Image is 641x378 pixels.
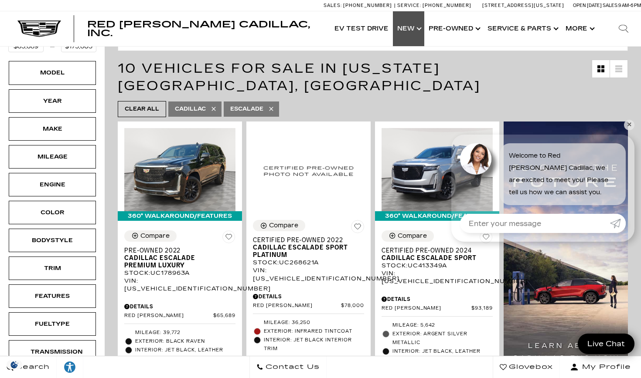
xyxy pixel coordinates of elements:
[9,312,96,336] div: FueltypeFueltype
[269,222,298,229] div: Compare
[392,347,493,373] span: Interior: Jet Black, Leather seating surfaces with precision perforated inserts
[14,361,50,373] span: Search
[253,236,358,244] span: Certified Pre-Owned 2022
[8,41,44,52] input: Minimum
[324,3,342,8] span: Sales:
[118,211,242,221] div: 360° WalkAround/Features
[471,305,493,312] span: $93,189
[31,180,74,189] div: Engine
[573,3,602,8] span: Open [DATE]
[253,293,364,300] div: Pricing Details - Certified Pre-Owned 2022 Cadillac Escalade Sport Platinum
[9,201,96,224] div: ColorColor
[124,254,229,269] span: Cadillac Escalade Premium Luxury
[124,313,235,319] a: Red [PERSON_NAME] $65,689
[222,230,235,247] button: Save Vehicle
[253,244,358,259] span: Cadillac Escalade Sport Platinum
[118,61,481,94] span: 10 Vehicles for Sale in [US_STATE][GEOGRAPHIC_DATA], [GEOGRAPHIC_DATA]
[424,11,483,46] a: Pre-Owned
[9,340,96,364] div: TransmissionTransmission
[9,61,96,84] div: ModelModel
[230,104,263,115] span: Escalade
[125,104,159,115] span: Clear All
[124,230,177,242] button: Compare Vehicle
[382,305,471,312] span: Red [PERSON_NAME]
[9,284,96,308] div: FeaturesFeatures
[382,295,493,303] div: Pricing Details - Certified Pre-Owned 2024 Cadillac Escalade Sport
[124,277,235,293] div: VIN: [US_VEHICLE_IDENTIFICATION_NUMBER]
[382,262,493,270] div: Stock : UC413349A
[393,11,424,46] a: New
[175,104,206,115] span: Cadillac
[310,355,343,378] img: Show Me the CARFAX 1-Owner Badge
[253,303,364,309] a: Red [PERSON_NAME] $78,000
[124,313,213,319] span: Red [PERSON_NAME]
[493,356,560,378] a: Glovebox
[135,346,235,372] span: Interior: Jet Black, Leather seating surfaces with precision perforated inserts
[140,232,170,240] div: Compare
[583,339,629,349] span: Live Chat
[9,256,96,280] div: TrimTrim
[343,3,392,8] span: [PHONE_NUMBER]
[253,128,364,214] img: 2022 Cadillac Escalade Sport Platinum
[31,319,74,329] div: Fueltype
[57,356,83,378] a: Explore your accessibility options
[253,259,364,267] div: Stock : UC268621A
[9,89,96,113] div: YearYear
[135,337,235,346] span: Exterior: Black Raven
[9,173,96,196] div: EngineEngine
[263,361,320,373] span: Contact Us
[124,247,235,269] a: Pre-Owned 2022Cadillac Escalade Premium Luxury
[31,236,74,245] div: Bodystyle
[253,318,364,327] li: Mileage: 36,250
[61,41,96,52] input: Maximum
[31,152,74,162] div: Mileage
[4,360,24,369] img: Opt-Out Icon
[482,3,564,8] a: [STREET_ADDRESS][US_STATE]
[249,356,327,378] a: Contact Us
[483,11,561,46] a: Service & Parts
[382,305,493,312] a: Red [PERSON_NAME] $93,189
[341,303,364,309] span: $78,000
[253,220,305,231] button: Compare Vehicle
[579,361,631,373] span: My Profile
[394,3,474,8] a: Service: [PHONE_NUMBER]
[213,313,235,319] span: $65,689
[460,214,610,233] input: Enter your message
[31,291,74,301] div: Features
[253,303,341,309] span: Red [PERSON_NAME]
[9,117,96,141] div: MakeMake
[382,247,486,254] span: Certified Pre-Owned 2024
[17,20,61,37] img: Cadillac Dark Logo with Cadillac White Text
[392,330,493,347] span: Exterior: Argent Silver Metallic
[561,11,597,46] button: More
[31,124,74,134] div: Make
[87,20,321,37] a: Red [PERSON_NAME] Cadillac, Inc.
[610,214,626,233] a: Submit
[351,220,364,236] button: Save Vehicle
[253,267,364,282] div: VIN: [US_VEHICLE_IDENTIFICATION_NUMBER]
[9,145,96,169] div: MileageMileage
[560,356,641,378] button: Open user profile menu
[382,321,493,330] li: Mileage: 5,642
[264,336,364,353] span: Interior: Jet Black Interior trim
[124,247,229,254] span: Pre-Owned 2022
[87,19,310,38] span: Red [PERSON_NAME] Cadillac, Inc.
[253,236,364,259] a: Certified Pre-Owned 2022Cadillac Escalade Sport Platinum
[382,128,493,211] img: 2024 Cadillac Escalade Sport
[330,11,393,46] a: EV Test Drive
[460,143,491,175] img: Agent profile photo
[124,128,235,211] img: 2022 Cadillac Escalade Premium Luxury
[31,96,74,106] div: Year
[397,3,421,8] span: Service:
[375,211,499,221] div: 360° WalkAround/Features
[382,247,493,262] a: Certified Pre-Owned 2024Cadillac Escalade Sport
[500,143,626,205] div: Welcome to Red [PERSON_NAME] Cadillac, we are excited to meet you! Please tell us how we can assi...
[578,334,634,354] a: Live Chat
[264,327,364,336] span: Exterior: Infrared Tintcoat
[31,208,74,217] div: Color
[4,360,24,369] section: Click to Open Cookie Consent Modal
[57,361,83,374] div: Explore your accessibility options
[124,269,235,277] div: Stock : UC178963A
[382,230,434,242] button: Compare Vehicle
